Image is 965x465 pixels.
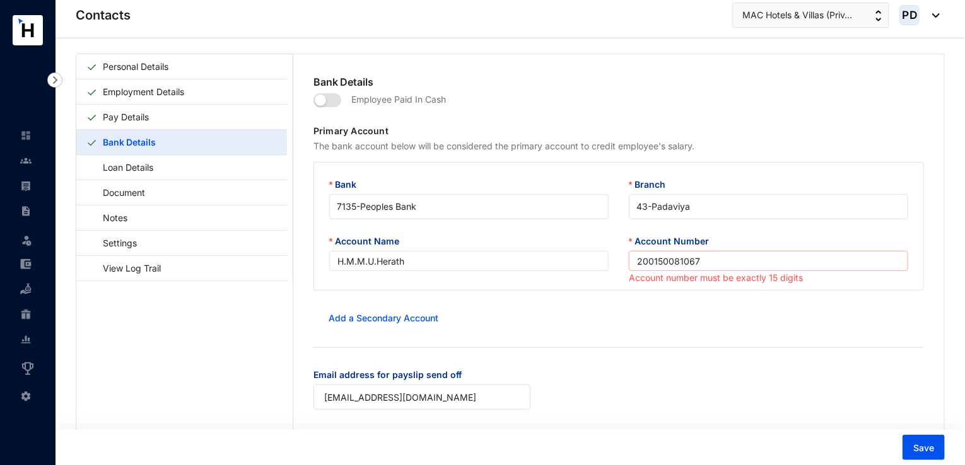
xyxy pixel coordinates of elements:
[20,155,32,166] img: people-unselected.118708e94b43a90eceab.svg
[20,284,32,295] img: loan-unselected.d74d20a04637f2d15ab5.svg
[20,130,32,141] img: home-unselected.a29eae3204392db15eaf.svg
[902,9,917,20] span: PD
[329,313,438,323] a: Add a Secondary Account
[10,277,40,302] li: Loan
[313,368,471,382] label: Email address for payslip send off
[76,6,131,24] p: Contacts
[10,148,40,173] li: Contacts
[629,178,674,192] label: Branch
[903,435,945,460] button: Save
[20,205,32,217] img: contract-unselected.99e2b2107c0a7dd48938.svg
[20,180,32,192] img: payroll-unselected.b590312f920e76f0c668.svg
[10,173,40,198] li: Payroll
[10,327,40,352] li: Reports
[313,306,448,331] button: Add a Secondary Account
[20,258,32,270] img: expense-unselected.2edcf0507c847f3e9e96.svg
[629,271,908,285] div: Account number must be exactly 15 digits
[86,154,158,180] a: Loan Details
[47,72,62,88] img: nav-icon-right.af6afadce00d159da59955279c43614e.svg
[913,442,934,454] span: Save
[20,361,35,376] img: award_outlined.f30b2bda3bf6ea1bf3dd.svg
[629,234,718,248] label: Account Number
[313,74,924,89] p: Bank Details
[313,125,924,140] p: Primary Account
[636,195,901,219] input: Branch
[98,79,189,105] a: Employment Details
[875,10,882,21] img: up-down-arrow.74152d26bf9780fbf563ca9c90304185.svg
[337,197,601,216] span: 7135 - Peoples Bank
[742,8,852,22] span: MAC Hotels & Villas (Priv...
[636,197,901,216] span: 43 - Padaviya
[329,234,408,248] label: Account Name
[337,195,601,219] input: Bank
[732,3,889,28] button: MAC Hotels & Villas (Priv...
[86,180,149,205] a: Document
[10,302,40,327] li: Gratuity
[98,129,161,155] a: Bank Details
[10,198,40,224] li: Contracts
[98,104,154,130] a: Pay Details
[329,178,365,192] label: Bank
[629,251,908,271] input: Account Number
[20,391,32,402] img: settings-unselected.1febfda315e6e19643a1.svg
[341,89,446,125] p: Employee Paid In Cash
[20,234,33,246] img: leave-unselected.2934df6273408c3f84d9.svg
[926,13,940,18] img: dropdown-black.8e83cc76930a90b1a4fdb6d089b7bf3a.svg
[98,54,173,79] a: Personal Details
[313,140,924,162] p: The bank account below will be considered the primary account to credit employee's salary.
[86,230,141,256] a: Settings
[10,251,40,277] li: Expenses
[10,123,40,148] li: Home
[86,255,165,281] a: View Log Trail
[329,251,609,271] input: Account Name
[86,205,132,231] a: Notes
[313,384,530,410] input: Email address for payslip send off
[20,334,32,345] img: report-unselected.e6a6b4230fc7da01f883.svg
[20,309,32,320] img: gratuity-unselected.a8c340787eea3cf492d7.svg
